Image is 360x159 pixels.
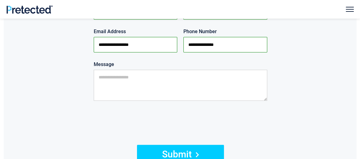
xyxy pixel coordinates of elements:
label: Phone Number [183,29,267,34]
label: Email Address [94,29,178,34]
iframe: reCAPTCHA [133,110,227,134]
label: Message [94,62,267,67]
img: Pretected Logo [6,5,53,14]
